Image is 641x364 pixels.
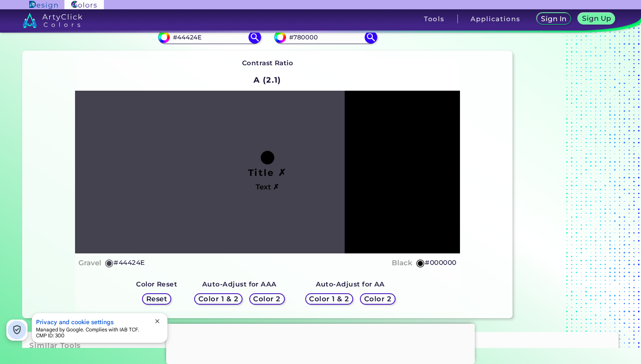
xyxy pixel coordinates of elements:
[416,258,425,268] h5: ◉
[248,31,261,44] img: icon search
[471,16,520,22] h3: Applications
[136,280,177,288] strong: Color Reset
[254,296,279,302] h5: Color 2
[365,296,390,302] h5: Color 2
[29,341,81,351] h3: Similar Tools
[105,258,114,268] h5: ◉
[202,280,277,288] strong: Auto-Adjust for AAA
[242,59,293,67] strong: Contrast Ratio
[425,257,456,268] h5: #000000
[22,13,82,28] img: logo_artyclick_colors_white.svg
[166,324,475,362] iframe: Advertisement
[311,296,348,302] h5: Color 1 & 2
[147,296,166,302] h5: Reset
[583,15,610,22] h5: Sign Up
[286,31,365,43] input: type color 2..
[365,31,377,44] img: icon search
[316,280,385,288] strong: Auto-Adjust for AA
[248,166,287,179] h1: Title ✗
[256,181,279,193] h4: Text ✗
[542,16,566,22] h5: Sign In
[170,31,249,43] input: type color 1..
[580,14,613,24] a: Sign Up
[538,14,570,24] a: Sign In
[424,16,445,22] h3: Tools
[78,257,101,269] h4: Gravel
[392,257,412,269] h4: Black
[29,1,58,9] img: ArtyClick Design logo
[200,296,237,302] h5: Color 1 & 2
[114,257,145,268] h5: #44424E
[250,70,285,89] h2: A (2.1)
